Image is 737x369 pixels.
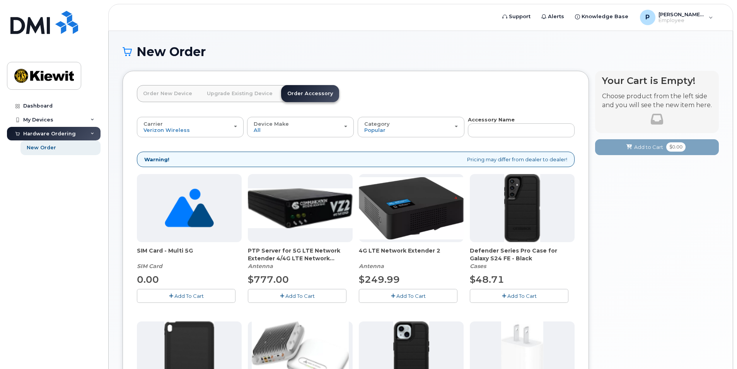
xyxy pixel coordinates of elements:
span: 4G LTE Network Extender 2 [359,247,464,262]
span: 0.00 [137,274,159,285]
span: Category [364,121,390,127]
span: $249.99 [359,274,400,285]
div: Pricing may differ from dealer to dealer! [137,152,575,167]
strong: Warning! [144,156,169,163]
span: $0.00 [666,142,686,152]
span: $777.00 [248,274,289,285]
h1: New Order [123,45,719,58]
h4: Your Cart is Empty! [602,75,712,86]
img: defenders23fe.png [504,174,540,242]
span: $48.71 [470,274,504,285]
span: Add to Cart [634,143,663,151]
div: 4G LTE Network Extender 2 [359,247,464,270]
span: Verizon Wireless [143,127,190,133]
button: Add To Cart [137,289,235,302]
button: Device Make All [247,117,354,137]
img: Casa_Sysem.png [248,188,353,228]
img: no_image_found-2caef05468ed5679b831cfe6fc140e25e0c280774317ffc20a367ab7fd17291e.png [165,174,214,242]
button: Add To Cart [359,289,457,302]
span: Add To Cart [396,293,426,299]
strong: Accessory Name [468,116,515,123]
a: Order New Device [137,85,198,102]
div: PTP Server for 5G LTE Network Extender 4/4G LTE Network Extender 3 [248,247,353,270]
button: Category Popular [358,117,464,137]
span: Add To Cart [285,293,315,299]
em: Antenna [248,263,273,270]
span: Carrier [143,121,163,127]
button: Add To Cart [248,289,346,302]
em: Antenna [359,263,384,270]
img: 4glte_extender.png [359,177,464,239]
button: Add to Cart $0.00 [595,139,719,155]
button: Add To Cart [470,289,568,302]
em: SIM Card [137,263,162,270]
div: SIM Card - Multi 5G [137,247,242,270]
span: Popular [364,127,386,133]
iframe: Messenger Launcher [703,335,731,363]
span: All [254,127,261,133]
button: Carrier Verizon Wireless [137,117,244,137]
span: Defender Series Pro Case for Galaxy S24 FE - Black [470,247,575,262]
span: Device Make [254,121,289,127]
p: Choose product from the left side and you will see the new item here. [602,92,712,110]
em: Cases [470,263,486,270]
a: Upgrade Existing Device [201,85,279,102]
span: Add To Cart [174,293,204,299]
span: PTP Server for 5G LTE Network Extender 4/4G LTE Network Extender 3 [248,247,353,262]
a: Order Accessory [281,85,339,102]
span: Add To Cart [507,293,537,299]
div: Defender Series Pro Case for Galaxy S24 FE - Black [470,247,575,270]
span: SIM Card - Multi 5G [137,247,242,262]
